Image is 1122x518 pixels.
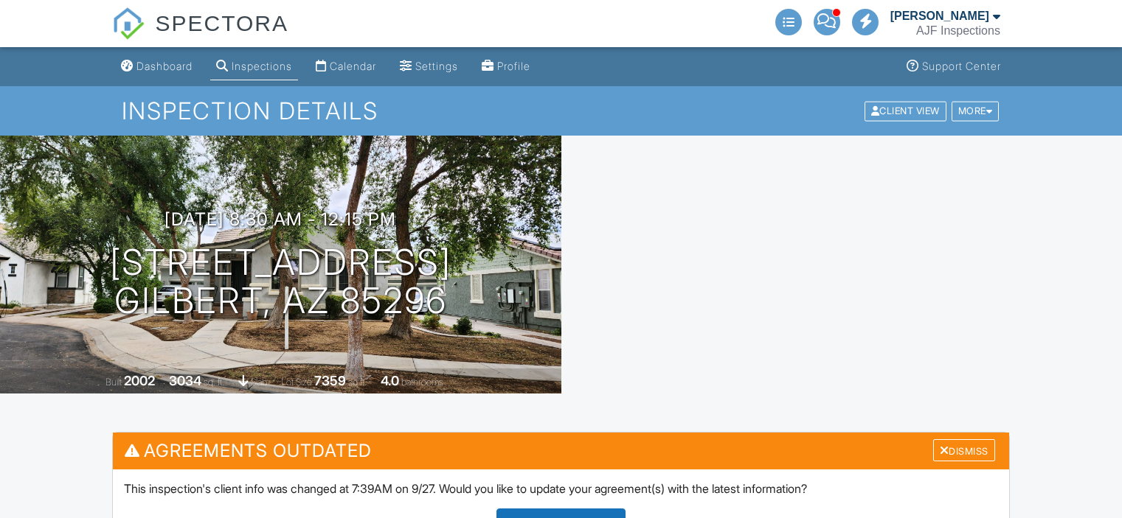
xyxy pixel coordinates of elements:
div: 2002 [124,373,155,388]
a: Calendar [310,53,382,80]
span: bathrooms [401,377,443,388]
a: Dashboard [115,53,198,80]
a: Client View [863,105,950,116]
div: Inspections [232,60,292,72]
span: SPECTORA [156,7,289,38]
div: Dismiss [933,439,995,462]
div: 3034 [169,373,201,388]
h3: Agreements Outdated [113,433,1009,469]
a: Settings [394,53,464,80]
a: Support Center [901,53,1007,80]
div: AJF Inspections [916,24,1000,38]
a: Profile [476,53,536,80]
h3: [DATE] 8:30 am - 12:15 pm [165,209,396,229]
div: 4.0 [381,373,399,388]
div: Calendar [330,60,376,72]
span: sq.ft. [348,377,367,388]
div: [PERSON_NAME] [890,9,989,24]
div: Support Center [922,60,1001,72]
h1: Inspection Details [122,98,1000,124]
span: slab [251,377,267,388]
a: Inspections [210,53,298,80]
div: Settings [415,60,458,72]
div: Dashboard [136,60,193,72]
img: The Best Home Inspection Software - Spectora [112,7,145,40]
div: More [952,101,1000,121]
div: 7359 [314,373,346,388]
h1: [STREET_ADDRESS] Gilbert, AZ 85296 [110,243,451,321]
span: Built [105,377,122,388]
div: Client View [865,101,946,121]
span: Lot Size [281,377,312,388]
div: Profile [497,60,530,72]
a: SPECTORA [112,22,288,49]
span: sq. ft. [204,377,224,388]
